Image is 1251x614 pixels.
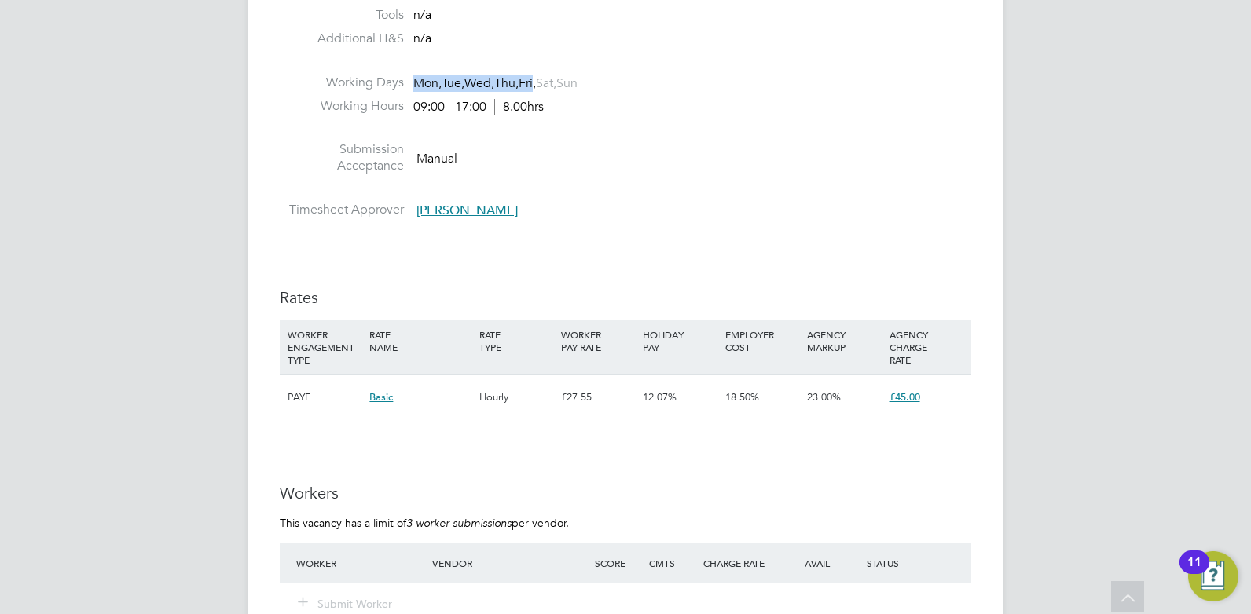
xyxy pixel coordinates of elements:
[591,549,645,577] div: Score
[428,549,591,577] div: Vendor
[886,320,967,374] div: AGENCY CHARGE RATE
[292,549,428,577] div: Worker
[557,375,639,420] div: £27.55
[280,141,404,174] label: Submission Acceptance
[803,320,885,361] div: AGENCY MARKUP
[280,516,971,530] p: This vacancy has a limit of per vendor.
[416,151,457,166] span: Manual
[280,31,404,47] label: Additional H&S
[280,202,404,218] label: Timesheet Approver
[1188,551,1238,601] button: Open Resource Center, 11 new notifications
[413,99,544,115] div: 09:00 - 17:00
[406,516,512,530] em: 3 worker submissions
[475,375,557,420] div: Hourly
[365,320,475,361] div: RATE NAME
[413,75,442,91] span: Mon,
[519,75,536,91] span: Fri,
[416,203,518,218] span: [PERSON_NAME]
[413,31,431,46] span: n/a
[557,320,639,361] div: WORKER PAY RATE
[442,75,464,91] span: Tue,
[781,549,863,577] div: Avail
[725,390,759,404] span: 18.50%
[721,320,803,361] div: EMPLOYER COST
[280,75,404,91] label: Working Days
[536,75,556,91] span: Sat,
[284,375,365,420] div: PAYE
[1187,562,1201,583] div: 11
[280,7,404,24] label: Tools
[299,596,393,612] button: Submit Worker
[369,390,393,404] span: Basic
[494,99,544,115] span: 8.00hrs
[699,549,781,577] div: Charge Rate
[280,287,971,308] h3: Rates
[280,98,404,115] label: Working Hours
[284,320,365,374] div: WORKER ENGAGEMENT TYPE
[807,390,841,404] span: 23.00%
[494,75,519,91] span: Thu,
[556,75,578,91] span: Sun
[639,320,721,361] div: HOLIDAY PAY
[645,549,699,577] div: Cmts
[890,390,920,404] span: £45.00
[280,483,971,503] h3: Workers
[475,320,557,361] div: RATE TYPE
[464,75,494,91] span: Wed,
[863,549,971,577] div: Status
[413,7,431,23] span: n/a
[643,390,677,404] span: 12.07%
